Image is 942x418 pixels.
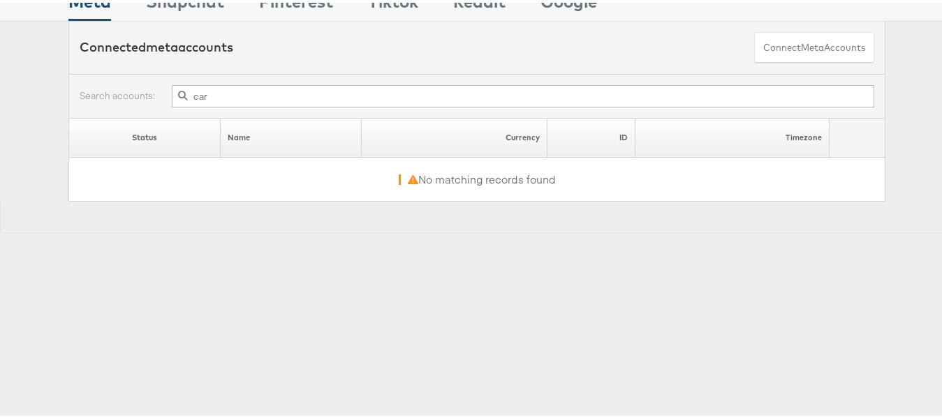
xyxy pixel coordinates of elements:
[172,82,874,105] input: Filter
[80,36,233,54] div: Connected accounts
[69,115,221,155] th: Status
[547,115,635,155] th: ID
[221,115,362,155] th: Name
[754,29,874,61] button: ConnectmetaAccounts
[69,155,885,198] td: No matching records found
[146,36,178,52] span: meta
[361,115,547,155] th: Currency
[801,38,824,52] span: meta
[635,115,830,155] th: Timezone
